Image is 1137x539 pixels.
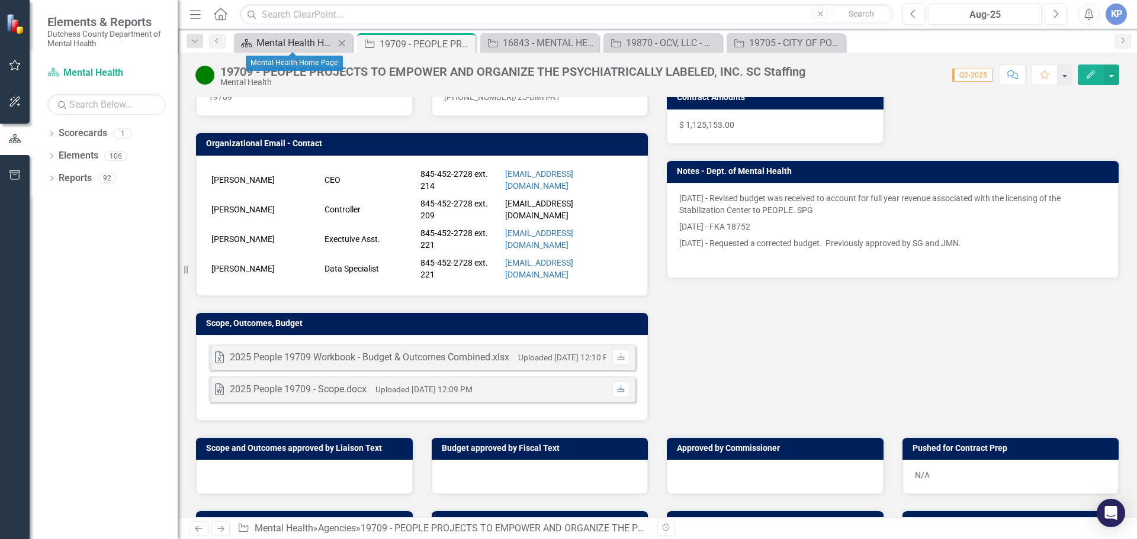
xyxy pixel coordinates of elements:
a: Reports [59,172,92,185]
a: 19705 - CITY OF POUGHKEEPSIE - [MEDICAL_DATA] Program [730,35,842,50]
td: Data Specialist [322,254,417,283]
div: 16843 - MENTAL HEALTH AMERICA OF DUTCHESS COUNTY, INC. (MCIT & BEAT) [503,35,596,50]
span: Search [849,9,874,18]
div: 92 [98,173,117,183]
span: Elements & Reports [47,15,166,29]
div: 19705 - CITY OF POUGHKEEPSIE - [MEDICAL_DATA] Program [749,35,842,50]
a: Elements [59,149,98,163]
td: [PERSON_NAME] [208,165,322,195]
td: 845-452-2728 ext. 214 [417,165,502,195]
button: Search [831,6,891,22]
div: 19709 - PEOPLE PROJECTS TO EMPOWER AND ORGANIZE THE PSYCHIATRICALLY LABELED, INC. SC Staffing [220,65,805,78]
a: Mental Health [255,522,313,534]
p: [DATE] - FKA 18752 [679,218,1106,235]
div: Mental Health Home Page [246,56,343,71]
td: Exectuive Asst. [322,224,417,254]
div: 2025 People 19709 Workbook - Budget & Outcomes Combined.xlsx [230,351,509,364]
div: Mental Health [220,78,805,87]
td: [EMAIL_ADDRESS][DOMAIN_NAME] [502,195,634,224]
span: Q2-2025 [952,69,993,82]
h3: Scope and Outcomes approved by Liaison Text [206,444,407,453]
td: CEO [322,165,417,195]
div: 19870 - OCV, LLC - Mobile App. [626,35,719,50]
td: [PERSON_NAME] [208,254,322,283]
td: [PERSON_NAME] [208,224,322,254]
td: Controller [322,195,417,224]
h3: Pushed for Contract Prep [913,444,1113,453]
div: 106 [104,151,127,161]
td: [PERSON_NAME] [208,195,322,224]
h3: Organizational Email - Contact [206,139,642,148]
a: [EMAIL_ADDRESS][DOMAIN_NAME] [505,228,573,250]
div: 1 [113,128,132,138]
button: Aug-25 [928,4,1042,25]
div: 19709 - PEOPLE PROJECTS TO EMPOWER AND ORGANIZE THE PSYCHIATRICALLY LABELED, INC. SC Staffing [380,37,473,51]
h3: Notes - Dept. of Mental Health [677,167,1113,176]
p: [DATE] - Requested a corrected budget. Previously approved by SG and JMN. [679,235,1106,251]
p: [DATE] - Revised budget was received to account for full year revenue associated with the licensi... [679,192,1106,218]
td: 845-452-2728 ext. 221 [417,254,502,283]
td: 845-452-2728 ext. 209 [417,195,502,224]
div: Aug-25 [932,8,1038,22]
div: 2025 People 19709 - Scope.docx [230,383,367,396]
span: $ 1,125,153.00 [679,120,734,130]
input: Search ClearPoint... [240,4,894,25]
h3: Contract Amounts [677,93,878,102]
small: Dutchess County Department of Mental Health [47,29,166,49]
a: 19870 - OCV, LLC - Mobile App. [606,35,719,50]
h3: Approved by Commissioner [677,444,878,453]
small: Uploaded [DATE] 12:10 PM [518,353,615,362]
img: Active [195,66,214,85]
a: Agencies [318,522,356,534]
div: Open Intercom Messenger [1097,499,1125,527]
a: [EMAIL_ADDRESS][DOMAIN_NAME] [505,258,573,279]
input: Search Below... [47,94,166,115]
img: ClearPoint Strategy [6,14,27,34]
a: Mental Health [47,66,166,80]
h3: Scope, Outcomes, Budget [206,319,642,328]
a: 16843 - MENTAL HEALTH AMERICA OF DUTCHESS COUNTY, INC. (MCIT & BEAT) [483,35,596,50]
span: 19709 [208,92,232,102]
small: Uploaded [DATE] 12:09 PM [375,385,473,394]
button: KP [1106,4,1127,25]
div: N/A [902,460,1119,494]
td: 845-452-2728 ext. 221 [417,224,502,254]
a: [EMAIL_ADDRESS][DOMAIN_NAME] [505,169,573,191]
span: [PHONE_NUMBER]/25-DMH-A1 [444,92,560,102]
a: Scorecards [59,127,107,140]
div: 19709 - PEOPLE PROJECTS TO EMPOWER AND ORGANIZE THE PSYCHIATRICALLY LABELED, INC. SC Staffing [361,522,824,534]
div: » » [237,522,648,535]
a: Mental Health Home Page [237,35,335,50]
h3: Budget approved by Fiscal Text [442,444,643,453]
div: Mental Health Home Page [256,35,335,50]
